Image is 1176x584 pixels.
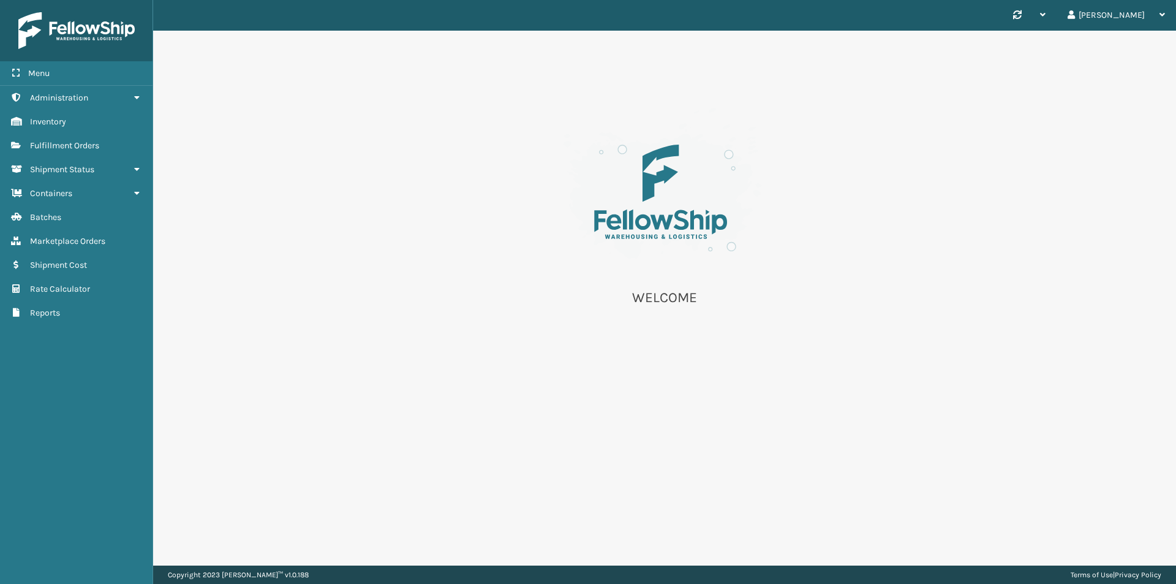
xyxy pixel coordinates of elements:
span: Inventory [30,116,66,127]
span: Shipment Cost [30,260,87,270]
span: Batches [30,212,61,222]
p: WELCOME [542,289,787,307]
a: Privacy Policy [1115,571,1161,579]
div: | [1071,566,1161,584]
span: Shipment Status [30,164,94,175]
span: Menu [28,68,50,78]
img: es-welcome.8eb42ee4.svg [542,104,787,274]
span: Rate Calculator [30,284,90,294]
p: Copyright 2023 [PERSON_NAME]™ v 1.0.188 [168,566,309,584]
span: Administration [30,93,88,103]
img: logo [18,12,135,49]
span: Containers [30,188,72,199]
span: Marketplace Orders [30,236,105,246]
a: Terms of Use [1071,571,1113,579]
span: Fulfillment Orders [30,140,99,151]
span: Reports [30,308,60,318]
